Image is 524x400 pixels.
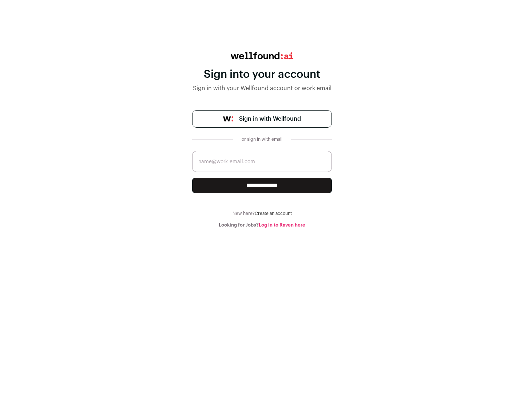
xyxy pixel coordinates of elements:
[192,222,332,228] div: Looking for Jobs?
[192,110,332,128] a: Sign in with Wellfound
[255,211,292,216] a: Create an account
[192,211,332,216] div: New here?
[192,151,332,172] input: name@work-email.com
[231,52,293,59] img: wellfound:ai
[223,116,233,121] img: wellfound-symbol-flush-black-fb3c872781a75f747ccb3a119075da62bfe97bd399995f84a933054e44a575c4.png
[192,84,332,93] div: Sign in with your Wellfound account or work email
[192,68,332,81] div: Sign into your account
[259,223,305,227] a: Log in to Raven here
[239,115,301,123] span: Sign in with Wellfound
[239,136,285,142] div: or sign in with email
